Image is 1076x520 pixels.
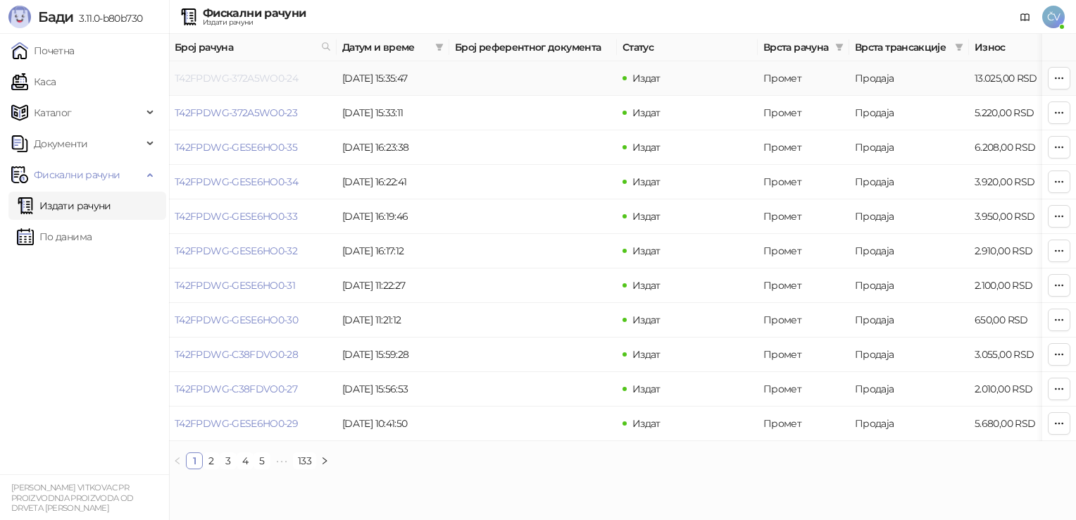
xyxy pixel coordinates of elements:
td: Промет [758,372,849,407]
td: [DATE] 15:59:28 [337,338,449,372]
span: Каталог [34,99,72,127]
span: Врста трансакције [855,39,949,55]
a: T42FPDWG-GESE6HO0-30 [175,314,298,326]
a: 2 [204,453,219,469]
li: 5 [254,452,270,469]
a: T42FPDWG-GESE6HO0-31 [175,279,295,292]
td: [DATE] 16:23:38 [337,130,449,165]
img: Logo [8,6,31,28]
a: 1 [187,453,202,469]
td: 2.010,00 RSD [969,372,1068,407]
a: T42FPDWG-GESE6HO0-29 [175,417,298,430]
td: 5.220,00 RSD [969,96,1068,130]
td: [DATE] 10:41:50 [337,407,449,441]
a: T42FPDWG-C38FDVO0-27 [175,383,297,395]
span: Фискални рачуни [34,161,120,189]
li: 3 [220,452,237,469]
td: T42FPDWG-GESE6HO0-29 [169,407,337,441]
div: Издати рачуни [203,19,306,26]
td: 2.100,00 RSD [969,268,1068,303]
td: [DATE] 16:19:46 [337,199,449,234]
td: 13.025,00 RSD [969,61,1068,96]
td: Промет [758,268,849,303]
td: [DATE] 16:22:41 [337,165,449,199]
a: 4 [237,453,253,469]
span: 3.11.0-b80b730 [73,12,142,25]
span: Документи [34,130,87,158]
span: filter [832,37,846,58]
span: Издат [632,210,661,223]
span: Издат [632,72,661,85]
span: Издат [632,383,661,395]
li: 4 [237,452,254,469]
td: [DATE] 15:35:47 [337,61,449,96]
td: [DATE] 11:22:27 [337,268,449,303]
td: Промет [758,96,849,130]
td: Промет [758,61,849,96]
a: Издати рачуни [17,192,111,220]
td: T42FPDWG-GESE6HO0-35 [169,130,337,165]
td: 3.950,00 RSD [969,199,1068,234]
a: T42FPDWG-GESE6HO0-35 [175,141,297,154]
td: Продаја [849,130,969,165]
span: Број рачуна [175,39,315,55]
td: Продаја [849,165,969,199]
td: T42FPDWG-GESE6HO0-30 [169,303,337,338]
li: Следећа страна [316,452,333,469]
td: T42FPDWG-GESE6HO0-34 [169,165,337,199]
td: Промет [758,199,849,234]
td: Продаја [849,372,969,407]
a: T42FPDWG-GESE6HO0-34 [175,175,298,188]
span: ••• [270,452,293,469]
th: Број рачуна [169,34,337,61]
button: right [316,452,333,469]
td: Продаја [849,199,969,234]
td: Промет [758,338,849,372]
div: Фискални рачуни [203,8,306,19]
span: Бади [38,8,73,25]
li: 2 [203,452,220,469]
td: Продаја [849,338,969,372]
span: filter [435,43,444,51]
span: Издат [632,417,661,430]
span: Износ [975,39,1048,55]
button: left [169,452,186,469]
a: T42FPDWG-372A5WO0-24 [175,72,298,85]
span: ČV [1042,6,1065,28]
a: 133 [294,453,315,469]
a: T42FPDWG-GESE6HO0-33 [175,210,297,223]
span: Издат [632,279,661,292]
li: Претходна страна [169,452,186,469]
li: 133 [293,452,316,469]
a: По данима [17,223,92,251]
a: Почетна [11,37,75,65]
td: Продаја [849,234,969,268]
span: Датум и време [342,39,430,55]
td: Промет [758,130,849,165]
td: [DATE] 11:21:12 [337,303,449,338]
td: Продаја [849,407,969,441]
a: Документација [1014,6,1037,28]
td: T42FPDWG-C38FDVO0-28 [169,338,337,372]
td: T42FPDWG-372A5WO0-23 [169,96,337,130]
td: T42FPDWG-GESE6HO0-32 [169,234,337,268]
th: Врста трансакције [849,34,969,61]
span: Издат [632,175,661,188]
td: [DATE] 16:17:12 [337,234,449,268]
span: Издат [632,106,661,119]
a: T42FPDWG-C38FDVO0-28 [175,348,298,361]
a: T42FPDWG-GESE6HO0-32 [175,244,297,257]
span: Издат [632,244,661,257]
span: Издат [632,314,661,326]
th: Врста рачуна [758,34,849,61]
td: T42FPDWG-372A5WO0-24 [169,61,337,96]
td: Промет [758,234,849,268]
span: right [320,457,329,465]
td: T42FPDWG-GESE6HO0-33 [169,199,337,234]
td: [DATE] 15:56:53 [337,372,449,407]
td: Продаја [849,268,969,303]
span: filter [835,43,844,51]
li: Следећих 5 Страна [270,452,293,469]
td: T42FPDWG-GESE6HO0-31 [169,268,337,303]
td: 3.055,00 RSD [969,338,1068,372]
